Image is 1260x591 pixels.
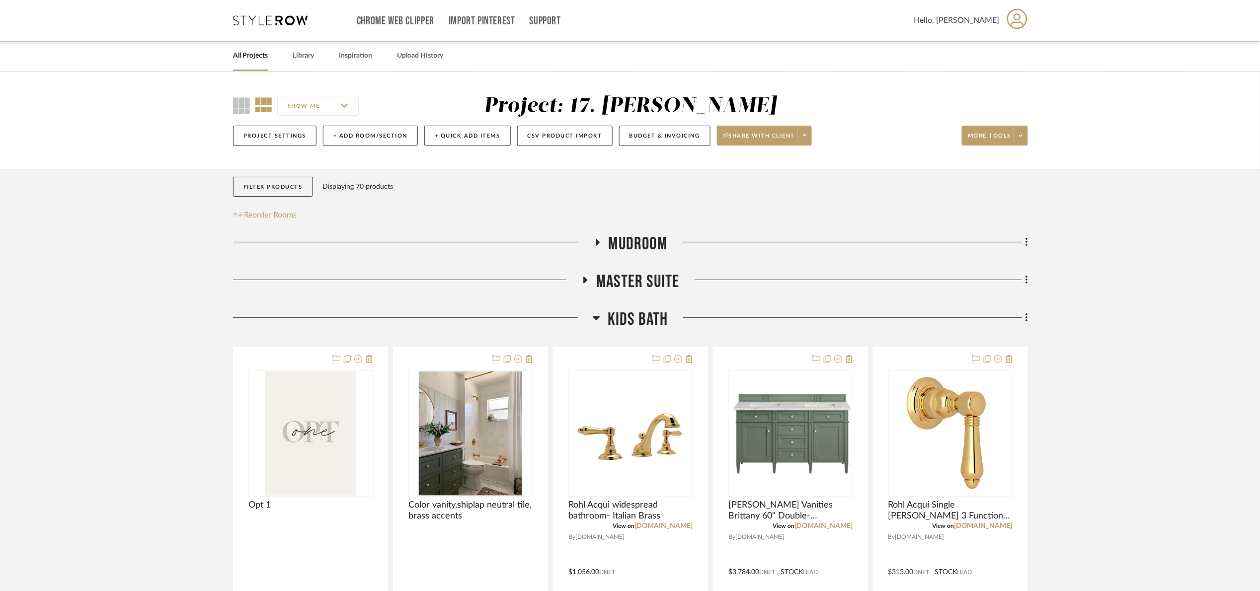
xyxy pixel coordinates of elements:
a: Library [293,49,314,63]
span: More tools [968,132,1011,147]
button: Project Settings [233,126,316,146]
img: James Martin Vanities Brittany 60" Double- Smokey Celadon, Pearl Jasmine Quartz [729,389,852,478]
span: View on [773,523,794,529]
button: Budget & Invoicing [619,126,710,146]
span: Hello, [PERSON_NAME] [914,14,1000,26]
button: More tools [962,126,1028,146]
a: [DOMAIN_NAME] [794,522,853,529]
a: All Projects [233,49,268,63]
span: Kids Bath [608,309,668,330]
img: Color vanity,shiplap neutral tile, brass accents [419,371,523,496]
span: By [888,532,895,542]
span: [DOMAIN_NAME] [575,532,625,542]
span: [PERSON_NAME] Vanities Brittany 60" Double- [PERSON_NAME], [PERSON_NAME] [728,500,853,521]
a: Chrome Web Clipper [357,17,434,25]
span: [DOMAIN_NAME] [735,532,785,542]
img: Rohl Acqui widespread bathroom- Italian Brass [569,372,692,495]
span: View on [613,523,634,529]
a: Upload History [397,49,443,63]
img: Rohl Acqui Single Hn andle 3 Function Diverter / Volume Control Valve Trim - Italian Brass [889,372,1012,495]
a: Support [530,17,561,25]
img: Opt 1 [265,371,356,496]
span: Master Suite [596,271,679,293]
button: + Add Room/Section [323,126,418,146]
span: Rohl Acqui Single [PERSON_NAME] 3 Function Diverter / Volume Control Valve Trim - Italian Brass [888,500,1013,521]
div: Project: 17. [PERSON_NAME] [484,96,777,117]
span: By [568,532,575,542]
button: Reorder Rooms [233,209,297,221]
div: Displaying 70 products [323,177,394,197]
button: Share with client [717,126,812,146]
span: View on [933,523,954,529]
button: + Quick Add Items [424,126,511,146]
a: Inspiration [339,49,372,63]
span: Rohl Acqui widespread bathroom- Italian Brass [568,500,693,521]
span: By [728,532,735,542]
a: [DOMAIN_NAME] [634,522,693,529]
a: [DOMAIN_NAME] [954,522,1013,529]
span: Mudroom [609,233,667,255]
span: [DOMAIN_NAME] [895,532,945,542]
span: Share with client [723,132,795,147]
button: CSV Product Import [517,126,613,146]
button: Filter Products [233,177,313,197]
span: Reorder Rooms [244,209,297,221]
span: Color vanity,shiplap neutral tile, brass accents [408,500,533,521]
span: Opt 1 [248,500,271,511]
a: Import Pinterest [449,17,515,25]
